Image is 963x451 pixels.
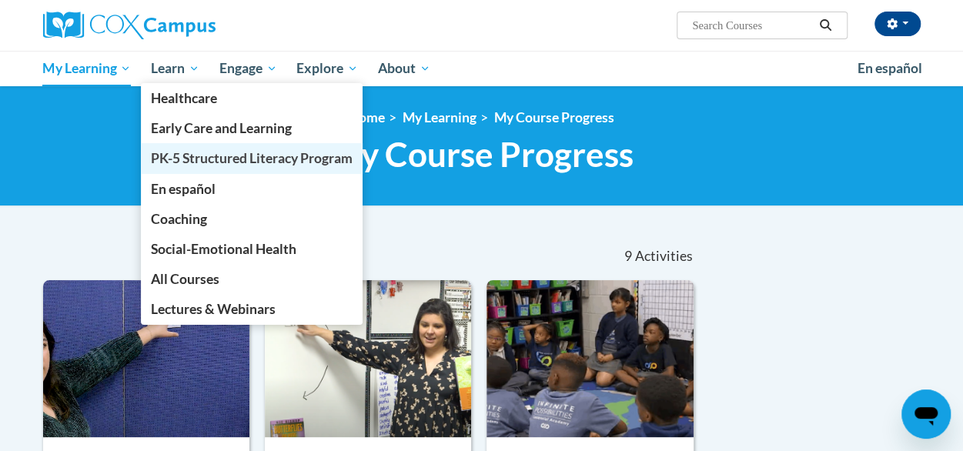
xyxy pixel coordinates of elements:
[43,280,249,437] img: Course Logo
[874,12,921,36] button: Account Settings
[286,51,368,86] a: Explore
[43,12,216,39] img: Cox Campus
[151,211,207,227] span: Coaching
[296,59,358,78] span: Explore
[151,120,292,136] span: Early Care and Learning
[265,280,471,437] img: Course Logo
[141,294,363,324] a: Lectures & Webinars
[141,113,363,143] a: Early Care and Learning
[151,90,217,106] span: Healthcare
[494,109,614,125] a: My Course Progress
[151,59,199,78] span: Learn
[901,389,951,439] iframe: Button to launch messaging window, conversation in progress
[634,248,692,265] span: Activities
[151,271,219,287] span: All Courses
[33,51,142,86] a: My Learning
[848,52,932,85] a: En español
[32,51,932,86] div: Main menu
[151,301,276,317] span: Lectures & Webinars
[141,234,363,264] a: Social-Emotional Health
[487,280,693,437] img: Course Logo
[151,241,296,257] span: Social-Emotional Health
[814,16,837,35] button: Search
[141,204,363,234] a: Coaching
[141,264,363,294] a: All Courses
[141,174,363,204] a: En español
[368,51,440,86] a: About
[219,59,277,78] span: Engage
[141,51,209,86] a: Learn
[378,59,430,78] span: About
[209,51,287,86] a: Engage
[624,248,632,265] span: 9
[42,59,131,78] span: My Learning
[43,12,320,39] a: Cox Campus
[349,109,385,125] a: Home
[141,83,363,113] a: Healthcare
[329,134,634,175] span: My Course Progress
[141,143,363,173] a: PK-5 Structured Literacy Program
[858,60,922,76] span: En español
[403,109,476,125] a: My Learning
[690,16,814,35] input: Search Courses
[151,181,216,197] span: En español
[151,150,353,166] span: PK-5 Structured Literacy Program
